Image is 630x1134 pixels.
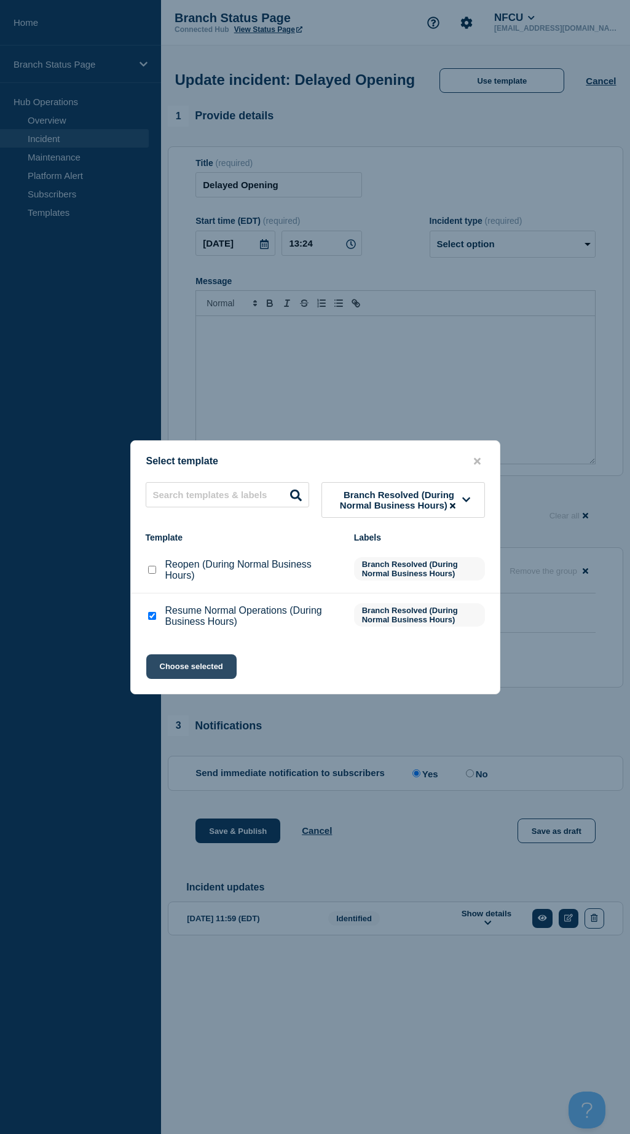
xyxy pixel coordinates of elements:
[146,654,237,679] button: Choose selected
[131,456,500,467] div: Select template
[354,557,485,581] span: Branch Resolved (During Normal Business Hours)
[165,559,342,581] p: Reopen (During Normal Business Hours)
[321,482,485,518] button: Branch Resolved (During Normal Business Hours)
[354,533,485,542] div: Labels
[148,566,156,574] input: Reopen (During Normal Business Hours) checkbox
[336,490,463,510] span: Branch Resolved (During Normal Business Hours)
[146,482,309,507] input: Search templates & labels
[354,603,485,627] span: Branch Resolved (During Normal Business Hours)
[470,456,484,467] button: close button
[165,605,342,627] p: Resume Normal Operations (During Business Hours)
[148,612,156,620] input: Resume Normal Operations (During Business Hours) checkbox
[146,533,342,542] div: Template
